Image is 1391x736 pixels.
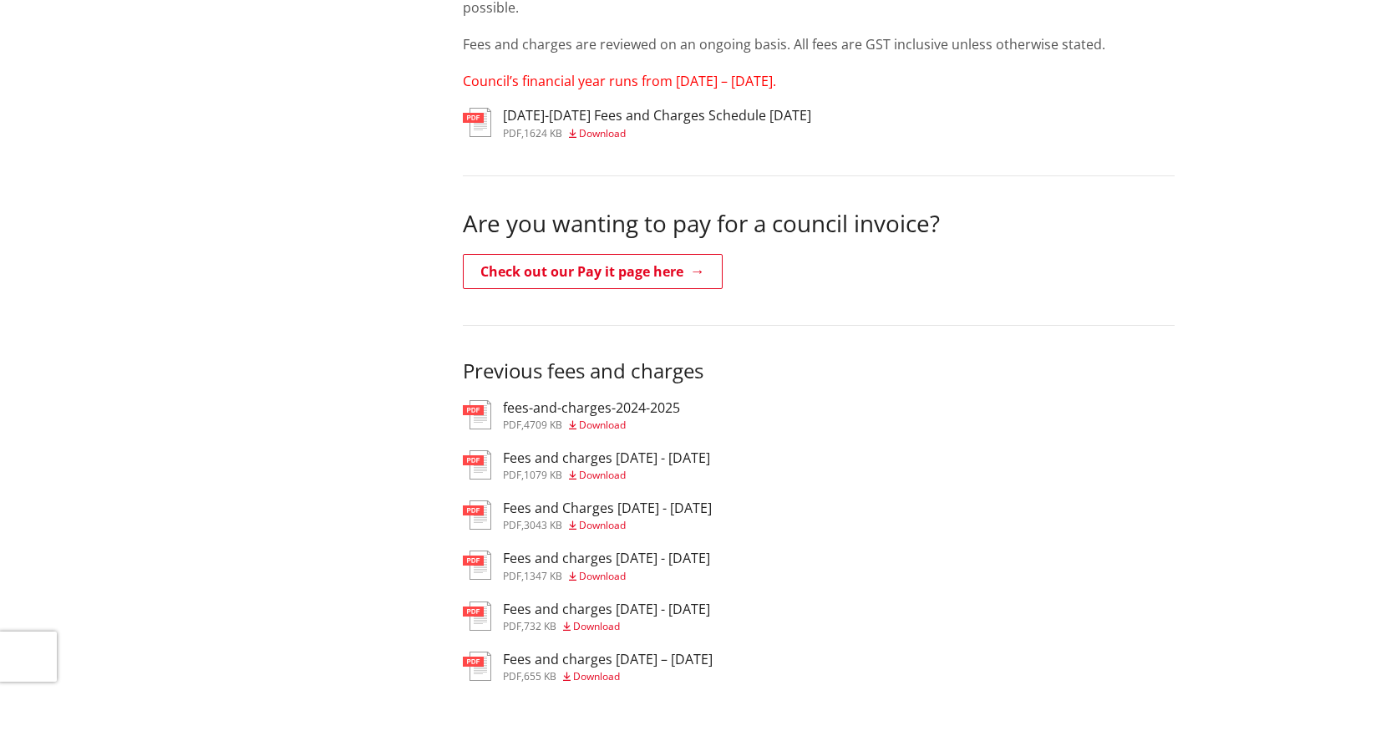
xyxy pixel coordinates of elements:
a: Check out our Pay it page here [463,254,723,289]
span: 1079 KB [524,468,562,482]
span: 1624 KB [524,126,562,140]
div: , [503,571,710,581]
h3: Previous fees and charges [463,359,1175,383]
h3: fees-and-charges-2024-2025 [503,400,680,416]
h3: Fees and charges [DATE] - [DATE] [503,450,710,466]
img: document-pdf.svg [463,652,491,681]
span: Council’s financial year runs from [DATE] – [DATE]. [463,72,776,90]
span: 732 KB [524,619,556,633]
span: Are you wanting to pay for a council invoice? [463,207,940,239]
div: , [503,622,710,632]
span: 655 KB [524,669,556,683]
h3: Fees and charges [DATE] – [DATE] [503,652,713,667]
span: Download [579,126,626,140]
span: 4709 KB [524,418,562,432]
a: Fees and charges [DATE] - [DATE] pdf,732 KB Download [463,601,710,632]
span: Download [573,669,620,683]
span: pdf [503,468,521,482]
a: [DATE]-[DATE] Fees and Charges Schedule [DATE] pdf,1624 KB Download [463,108,811,138]
img: document-pdf.svg [463,400,491,429]
span: Download [573,619,620,633]
div: , [503,672,713,682]
p: Fees and charges are reviewed on an ongoing basis. All fees are GST inclusive unless otherwise st... [463,34,1175,54]
img: document-pdf.svg [463,450,491,480]
span: 3043 KB [524,518,562,532]
img: document-pdf.svg [463,601,491,631]
span: pdf [503,418,521,432]
h3: Fees and charges [DATE] - [DATE] [503,551,710,566]
h3: Fees and Charges [DATE] - [DATE] [503,500,712,516]
span: Download [579,468,626,482]
span: pdf [503,126,521,140]
span: pdf [503,619,521,633]
h3: [DATE]-[DATE] Fees and Charges Schedule [DATE] [503,108,811,124]
span: pdf [503,569,521,583]
div: , [503,129,811,139]
h3: Fees and charges [DATE] - [DATE] [503,601,710,617]
iframe: Messenger Launcher [1314,666,1374,726]
span: 1347 KB [524,569,562,583]
a: Fees and Charges [DATE] - [DATE] pdf,3043 KB Download [463,500,712,530]
span: Download [579,418,626,432]
span: pdf [503,669,521,683]
img: document-pdf.svg [463,108,491,137]
span: Download [579,518,626,532]
span: Download [579,569,626,583]
a: Fees and charges [DATE] – [DATE] pdf,655 KB Download [463,652,713,682]
span: pdf [503,518,521,532]
div: , [503,520,712,530]
a: Fees and charges [DATE] - [DATE] pdf,1079 KB Download [463,450,710,480]
a: fees-and-charges-2024-2025 pdf,4709 KB Download [463,400,680,430]
div: , [503,470,710,480]
img: document-pdf.svg [463,551,491,580]
div: , [503,420,680,430]
img: document-pdf.svg [463,500,491,530]
a: Fees and charges [DATE] - [DATE] pdf,1347 KB Download [463,551,710,581]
